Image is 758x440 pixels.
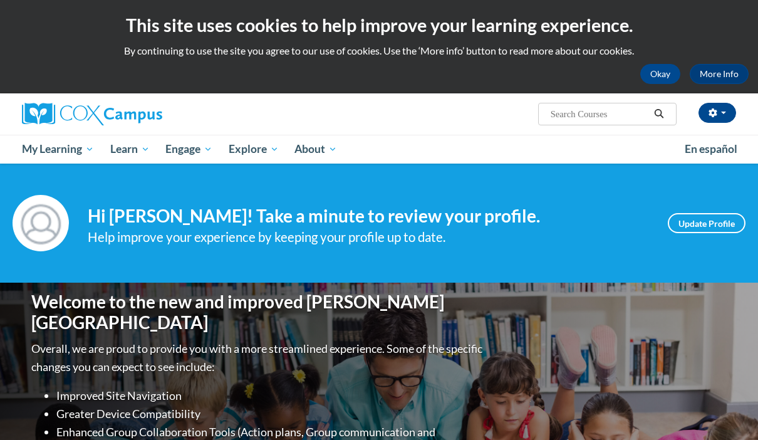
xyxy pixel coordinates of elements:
[88,206,649,227] h4: Hi [PERSON_NAME]! Take a minute to review your profile.
[31,340,485,376] p: Overall, we are proud to provide you with a more streamlined experience. Some of the specific cha...
[56,405,485,423] li: Greater Device Compatibility
[9,13,749,38] h2: This site uses cookies to help improve your learning experience.
[88,227,649,248] div: Help improve your experience by keeping your profile up to date.
[9,44,749,58] p: By continuing to use the site you agree to our use of cookies. Use the ‘More info’ button to read...
[690,64,749,84] a: More Info
[677,136,745,162] a: En español
[14,135,102,164] a: My Learning
[229,142,279,157] span: Explore
[640,64,680,84] button: Okay
[685,142,737,155] span: En español
[549,107,650,122] input: Search Courses
[22,103,162,125] img: Cox Campus
[22,142,94,157] span: My Learning
[221,135,287,164] a: Explore
[110,142,150,157] span: Learn
[56,387,485,405] li: Improved Site Navigation
[668,213,745,233] a: Update Profile
[698,103,736,123] button: Account Settings
[22,103,247,125] a: Cox Campus
[294,142,337,157] span: About
[102,135,158,164] a: Learn
[708,390,748,430] iframe: Button to launch messaging window
[650,107,668,122] button: Search
[13,135,745,164] div: Main menu
[31,291,485,333] h1: Welcome to the new and improved [PERSON_NAME][GEOGRAPHIC_DATA]
[157,135,221,164] a: Engage
[287,135,346,164] a: About
[165,142,212,157] span: Engage
[13,195,69,251] img: Profile Image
